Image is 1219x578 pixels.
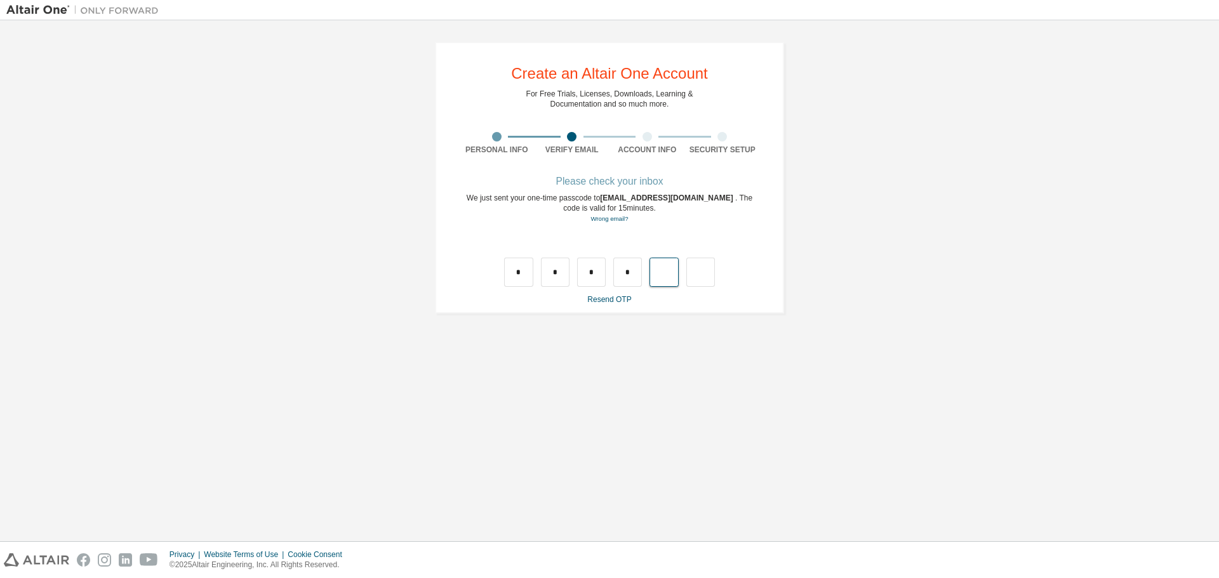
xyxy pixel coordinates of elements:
[609,145,685,155] div: Account Info
[98,553,111,567] img: instagram.svg
[4,553,69,567] img: altair_logo.svg
[587,295,631,304] a: Resend OTP
[119,553,132,567] img: linkedin.svg
[459,193,760,224] div: We just sent your one-time passcode to . The code is valid for 15 minutes.
[535,145,610,155] div: Verify Email
[288,549,349,560] div: Cookie Consent
[685,145,761,155] div: Security Setup
[459,178,760,185] div: Please check your inbox
[6,4,165,16] img: Altair One
[204,549,288,560] div: Website Terms of Use
[600,194,735,202] span: [EMAIL_ADDRESS][DOMAIN_NAME]
[170,560,350,570] p: © 2025 Altair Engineering, Inc. All Rights Reserved.
[590,215,628,222] a: Go back to the registration form
[140,553,158,567] img: youtube.svg
[511,66,708,81] div: Create an Altair One Account
[526,89,693,109] div: For Free Trials, Licenses, Downloads, Learning & Documentation and so much more.
[459,145,535,155] div: Personal Info
[77,553,90,567] img: facebook.svg
[170,549,204,560] div: Privacy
